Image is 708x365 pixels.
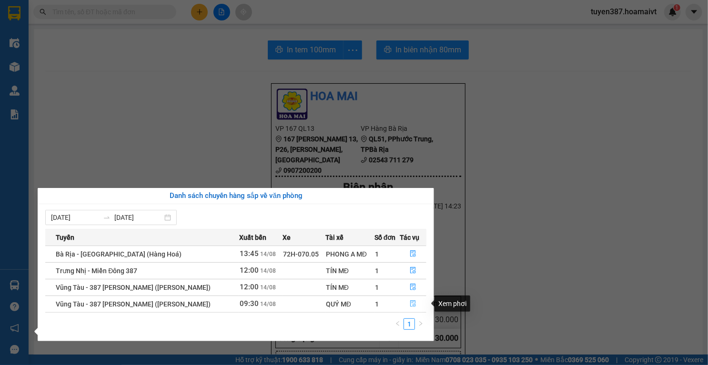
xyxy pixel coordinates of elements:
[400,232,419,243] span: Tác vụ
[240,283,259,291] span: 12:00
[56,232,74,243] span: Tuyến
[81,31,148,42] div: hai
[8,9,23,19] span: Gửi:
[326,299,374,309] div: QUÝ MĐ
[80,61,149,75] div: 30.000
[410,284,416,291] span: file-done
[56,267,137,275] span: Trưng Nhị - Miền Đông 387
[114,212,162,223] input: Đến ngày
[375,284,379,291] span: 1
[410,250,416,258] span: file-done
[81,42,148,56] div: 0919761507
[410,267,416,275] span: file-done
[283,250,319,258] span: 72H-070.05
[395,321,401,326] span: left
[418,321,424,326] span: right
[400,280,426,295] button: file-done
[260,301,276,307] span: 14/08
[240,249,259,258] span: 13:45
[239,232,266,243] span: Xuất bến
[8,8,75,20] div: 167 QL13
[375,250,379,258] span: 1
[375,300,379,308] span: 1
[81,9,104,19] span: Nhận:
[80,64,88,74] span: C :
[56,300,211,308] span: Vũng Tàu - 387 [PERSON_NAME] ([PERSON_NAME])
[400,263,426,278] button: file-done
[392,318,404,330] li: Previous Page
[400,296,426,312] button: file-done
[240,299,259,308] span: 09:30
[103,214,111,221] span: to
[56,250,182,258] span: Bà Rịa - [GEOGRAPHIC_DATA] (Hàng Hoá)
[8,20,75,31] div: na na
[375,267,379,275] span: 1
[325,232,344,243] span: Tài xế
[260,251,276,257] span: 14/08
[326,282,374,293] div: TÍN MĐ
[81,8,148,31] div: Hàng Bà Rịa
[415,318,426,330] button: right
[435,296,470,312] div: Xem phơi
[51,212,99,223] input: Từ ngày
[374,232,396,243] span: Số đơn
[260,267,276,274] span: 14/08
[326,266,374,276] div: TÍN MĐ
[410,300,416,308] span: file-done
[56,284,211,291] span: Vũng Tàu - 387 [PERSON_NAME] ([PERSON_NAME])
[283,232,291,243] span: Xe
[240,266,259,275] span: 12:00
[103,214,111,221] span: swap-right
[392,318,404,330] button: left
[326,249,374,259] div: PHONG A MĐ
[260,284,276,291] span: 14/08
[8,31,75,44] div: 0907509090
[45,190,426,202] div: Danh sách chuyến hàng sắp về văn phòng
[404,319,415,329] a: 1
[400,247,426,262] button: file-done
[415,318,426,330] li: Next Page
[404,318,415,330] li: 1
